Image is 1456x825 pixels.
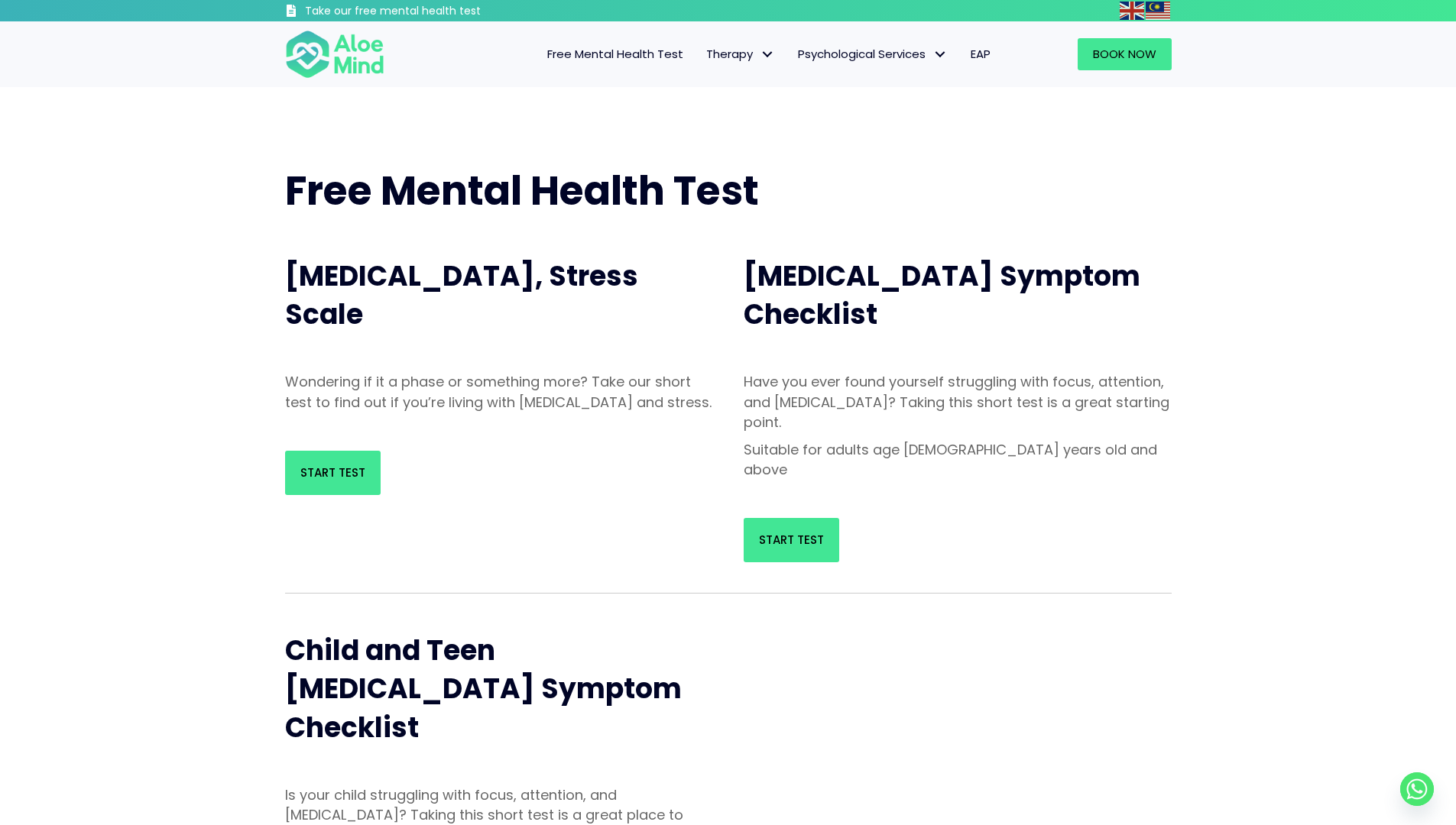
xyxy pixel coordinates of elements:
[695,38,786,70] a: TherapyTherapy: submenu
[959,38,1002,70] a: EAP
[536,38,695,70] a: Free Mental Health Test
[300,464,365,480] span: Start Test
[285,451,381,495] a: Start Test
[759,532,824,548] span: Start Test
[1120,2,1144,20] img: en
[744,518,839,562] a: Start Test
[1078,38,1172,70] a: Book Now
[285,4,563,21] a: Take our free mental health test
[285,29,384,79] img: Aloe mind Logo
[744,440,1172,480] p: Suitable for adults age [DEMOGRAPHIC_DATA] years old and above
[404,38,1002,70] nav: Menu
[757,44,779,66] span: Therapy: submenu
[744,372,1172,432] p: Have you ever found yourself struggling with focus, attention, and [MEDICAL_DATA]? Taking this sh...
[798,46,948,62] span: Psychological Services
[744,257,1140,334] span: [MEDICAL_DATA] Symptom Checklist
[1146,2,1170,20] img: ms
[971,46,991,62] span: EAP
[285,163,759,218] span: Free Mental Health Test
[1146,2,1172,19] a: Malay
[285,631,682,747] span: Child and Teen [MEDICAL_DATA] Symptom Checklist
[285,257,638,334] span: [MEDICAL_DATA], Stress Scale
[305,4,563,19] h3: Take our free mental health test
[547,46,683,62] span: Free Mental Health Test
[706,46,775,62] span: Therapy
[285,372,713,412] p: Wondering if it a phase or something more? Take our short test to find out if you’re living with ...
[786,38,959,70] a: Psychological ServicesPsychological Services: submenu
[1093,46,1156,62] span: Book Now
[1120,2,1146,19] a: English
[929,44,952,66] span: Psychological Services: submenu
[1400,772,1434,806] a: Whatsapp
